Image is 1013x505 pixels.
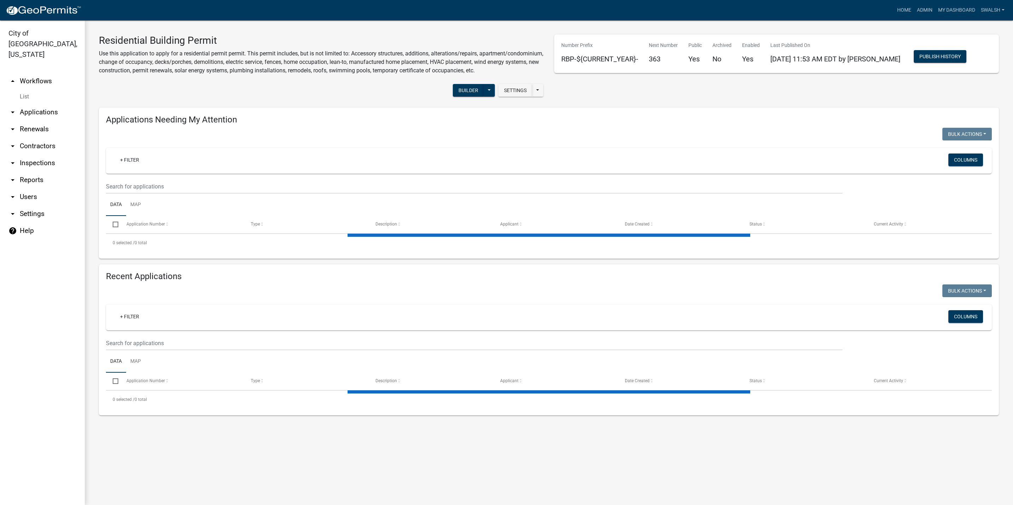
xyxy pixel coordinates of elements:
i: arrow_drop_down [8,176,17,184]
i: arrow_drop_down [8,125,17,133]
input: Search for applications [106,179,842,194]
a: Map [126,194,145,216]
i: arrow_drop_down [8,159,17,167]
span: 0 selected / [113,397,135,402]
h4: Applications Needing My Attention [106,115,992,125]
datatable-header-cell: Applicant [493,216,618,233]
datatable-header-cell: Select [106,216,119,233]
a: + Filter [114,310,145,323]
h5: RBP-${CURRENT_YEAR}- [561,55,638,63]
datatable-header-cell: Type [244,216,369,233]
a: Data [106,194,126,216]
span: Current Activity [874,222,903,227]
button: Columns [948,154,983,166]
h3: Residential Building Permit [99,35,544,47]
p: Public [688,42,702,49]
p: Archived [712,42,731,49]
span: Applicant [500,378,519,383]
span: Date Created [625,378,650,383]
span: Description [375,378,397,383]
wm-modal-confirm: Workflow Publish History [914,54,966,60]
i: arrow_drop_down [8,108,17,116]
span: Status [750,378,762,383]
span: 0 selected / [113,240,135,245]
datatable-header-cell: Current Activity [867,373,992,390]
h5: 363 [649,55,678,63]
span: Status [750,222,762,227]
datatable-header-cell: Type [244,373,369,390]
datatable-header-cell: Description [369,373,493,390]
datatable-header-cell: Applicant [493,373,618,390]
span: Application Number [126,378,165,383]
span: Applicant [500,222,519,227]
datatable-header-cell: Select [106,373,119,390]
i: arrow_drop_up [8,77,17,85]
datatable-header-cell: Current Activity [867,216,992,233]
a: Admin [914,4,935,17]
span: Current Activity [874,378,903,383]
button: Settings [498,84,532,97]
span: Date Created [625,222,650,227]
h4: Recent Applications [106,271,992,282]
datatable-header-cell: Description [369,216,493,233]
i: arrow_drop_down [8,210,17,218]
span: Description [375,222,397,227]
a: My Dashboard [935,4,978,17]
button: Columns [948,310,983,323]
i: arrow_drop_down [8,142,17,150]
a: + Filter [114,154,145,166]
div: 0 total [106,391,992,408]
button: Publish History [914,50,966,63]
h5: Yes [688,55,702,63]
a: Data [106,350,126,373]
p: Enabled [742,42,760,49]
i: help [8,227,17,235]
datatable-header-cell: Date Created [618,373,743,390]
datatable-header-cell: Application Number [119,373,244,390]
button: Bulk Actions [942,284,992,297]
datatable-header-cell: Status [742,216,867,233]
span: Type [251,222,260,227]
h5: Yes [742,55,760,63]
datatable-header-cell: Application Number [119,216,244,233]
i: arrow_drop_down [8,193,17,201]
a: Home [894,4,914,17]
button: Builder [453,84,484,97]
span: [DATE] 11:53 AM EDT by [PERSON_NAME] [770,55,900,63]
span: Type [251,378,260,383]
a: swalsh [978,4,1007,17]
datatable-header-cell: Status [742,373,867,390]
p: Number Prefix [561,42,638,49]
input: Search for applications [106,336,842,350]
p: Last Published On [770,42,900,49]
h5: No [712,55,731,63]
p: Next Number [649,42,678,49]
span: Application Number [126,222,165,227]
a: Map [126,350,145,373]
div: 0 total [106,234,992,252]
p: Use this application to apply for a residential permit permit. This permit includes, but is not l... [99,49,544,75]
datatable-header-cell: Date Created [618,216,743,233]
button: Bulk Actions [942,128,992,140]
